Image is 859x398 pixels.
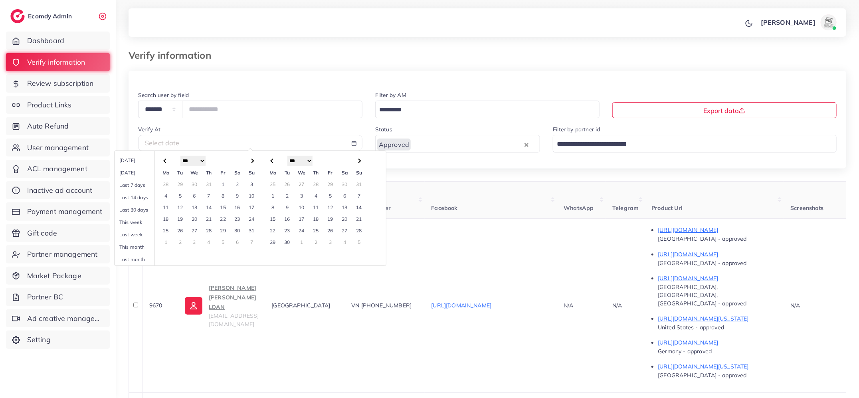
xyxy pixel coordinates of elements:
li: Last 30 days [115,204,170,216]
span: [GEOGRAPHIC_DATA] - approved [658,372,746,379]
th: Mo [158,167,173,178]
li: [DATE] [115,166,170,179]
span: Market Package [27,271,81,281]
td: 28 [202,225,216,236]
th: Tu [280,167,294,178]
td: 4 [158,190,173,202]
li: Last month [115,253,170,265]
span: User management [27,143,89,153]
td: 28 [309,178,323,190]
a: Auto Refund [6,117,110,135]
td: 7 [202,190,216,202]
td: 30 [337,178,352,190]
span: N/A [612,302,622,309]
td: 24 [294,225,309,236]
a: Review subscription [6,74,110,93]
td: 7 [245,236,259,248]
td: 30 [280,236,294,248]
a: Partner management [6,245,110,263]
td: 1 [265,190,280,202]
span: Export data [703,107,745,115]
span: Review subscription [27,78,94,89]
li: [DATE] [115,154,170,166]
span: N/A [564,302,573,309]
th: Sa [230,167,245,178]
td: 2 [309,236,323,248]
th: Th [309,167,323,178]
td: 11 [309,202,323,213]
span: Inactive ad account [27,185,93,196]
td: 16 [280,213,294,225]
span: Verify information [27,57,85,67]
th: Fr [323,167,337,178]
span: Product Links [27,100,72,110]
span: WhatsApp [564,204,594,212]
span: Partner management [27,249,98,259]
span: VN [PHONE_NUMBER] [351,302,412,309]
span: Telegram [612,204,639,212]
td: 23 [280,225,294,236]
td: 16 [230,202,245,213]
a: Ad creative management [6,309,110,328]
li: Last 7 days [115,179,170,191]
a: Dashboard [6,32,110,50]
a: Market Package [6,267,110,285]
img: ic-user-info.36bf1079.svg [185,297,202,315]
p: [PERSON_NAME] [761,18,815,27]
button: Export data [612,102,837,118]
td: 25 [158,225,173,236]
td: 21 [352,213,366,225]
input: Search for option [412,138,523,150]
span: 9670 [149,302,162,309]
td: 31 [202,178,216,190]
td: 3 [294,190,309,202]
label: Filter by AM [375,91,406,99]
span: [GEOGRAPHIC_DATA] [271,302,330,309]
td: 18 [158,213,173,225]
td: 27 [337,225,352,236]
td: 26 [323,225,337,236]
a: Inactive ad account [6,181,110,200]
a: Setting [6,331,110,349]
li: This week [115,216,170,228]
td: 15 [265,213,280,225]
label: Filter by partner id [553,125,600,133]
td: 5 [173,190,187,202]
a: logoEcomdy Admin [10,9,74,23]
span: United States - approved [658,324,724,331]
td: 13 [337,202,352,213]
h3: Verify information [129,50,218,61]
td: 22 [265,225,280,236]
td: 13 [187,202,202,213]
th: We [187,167,202,178]
td: 4 [337,236,352,248]
span: [GEOGRAPHIC_DATA], [GEOGRAPHIC_DATA], [GEOGRAPHIC_DATA] - approved [658,283,746,307]
li: Last 14 days [115,191,170,204]
th: Sa [337,167,352,178]
td: 21 [202,213,216,225]
p: [URL][DOMAIN_NAME][US_STATE] [658,314,778,323]
span: Ad creative management [27,313,104,324]
a: [PERSON_NAME] [PERSON_NAME] LOAN[EMAIL_ADDRESS][DOMAIN_NAME] [185,283,259,328]
td: 27 [294,178,309,190]
img: logo [10,9,25,23]
th: Tu [173,167,187,178]
span: Screenshots [790,204,823,212]
span: Partner BC [27,292,63,302]
th: We [294,167,309,178]
td: 8 [216,190,230,202]
a: ACL management [6,160,110,178]
span: Dashboard [27,36,64,46]
td: 1 [158,236,173,248]
td: 3 [323,236,337,248]
td: 31 [245,225,259,236]
td: 25 [265,178,280,190]
td: 6 [230,236,245,248]
li: Last week [115,228,170,241]
span: Payment management [27,206,103,217]
td: 2 [230,178,245,190]
span: [GEOGRAPHIC_DATA] - approved [658,259,746,267]
span: [GEOGRAPHIC_DATA] - approved [658,235,746,242]
td: 3 [245,178,259,190]
span: Setting [27,335,51,345]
